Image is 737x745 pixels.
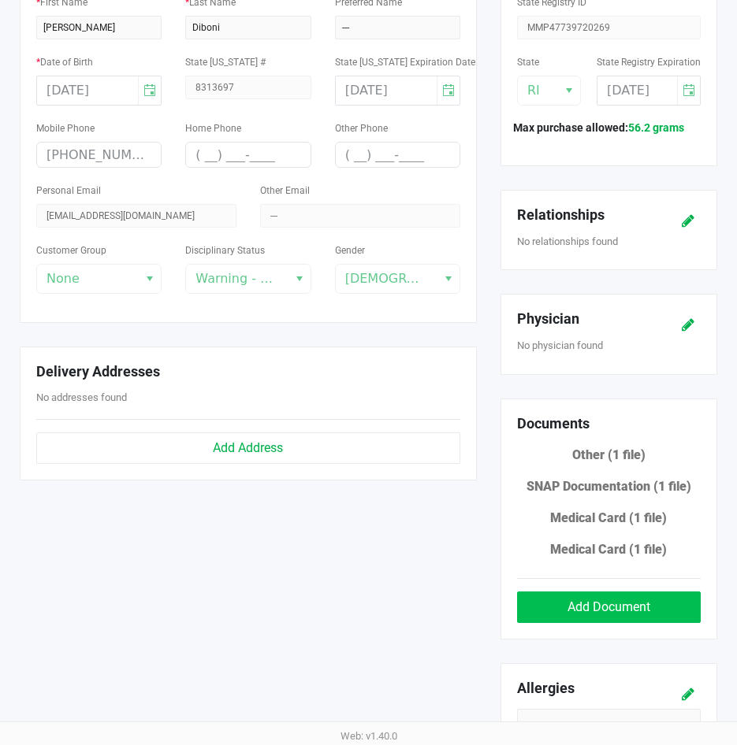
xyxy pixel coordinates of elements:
[185,243,265,258] label: Disciplinary Status
[513,121,697,134] span: Max purchase allowed:
[36,363,460,380] h5: Delivery Addresses
[260,183,310,198] label: Other Email
[517,502,701,534] button: Medical Card (1 file)
[36,183,101,198] label: Personal Email
[36,121,95,135] label: Mobile Phone
[517,439,701,471] button: Other (1 file)
[517,310,666,328] h5: Physician
[517,235,701,248] h6: No relationships found
[628,121,684,134] span: 56.2 grams
[335,243,365,258] label: Gender
[517,415,701,432] h5: Documents
[517,680,575,701] h5: Allergies
[597,55,701,69] label: State Registry Expiration
[517,471,701,502] button: SNAP Documentation (1 file)
[517,534,701,565] button: Medical Card (1 file)
[36,55,93,69] label: Date of Birth
[185,55,266,69] label: State [US_STATE] #
[36,391,127,403] span: No addresses found
[36,243,106,258] label: Customer Group
[341,730,397,742] span: Web: v1.40.0
[517,55,539,69] label: State
[517,339,701,352] h6: No physician found
[335,121,388,135] label: Other Phone
[517,206,666,224] h5: Relationships
[517,591,701,623] button: Add Document
[568,599,650,614] span: Add Document
[36,432,460,464] button: Add Address
[213,440,283,455] span: Add Address
[185,121,241,135] label: Home Phone
[335,55,475,69] label: State [US_STATE] Expiration Date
